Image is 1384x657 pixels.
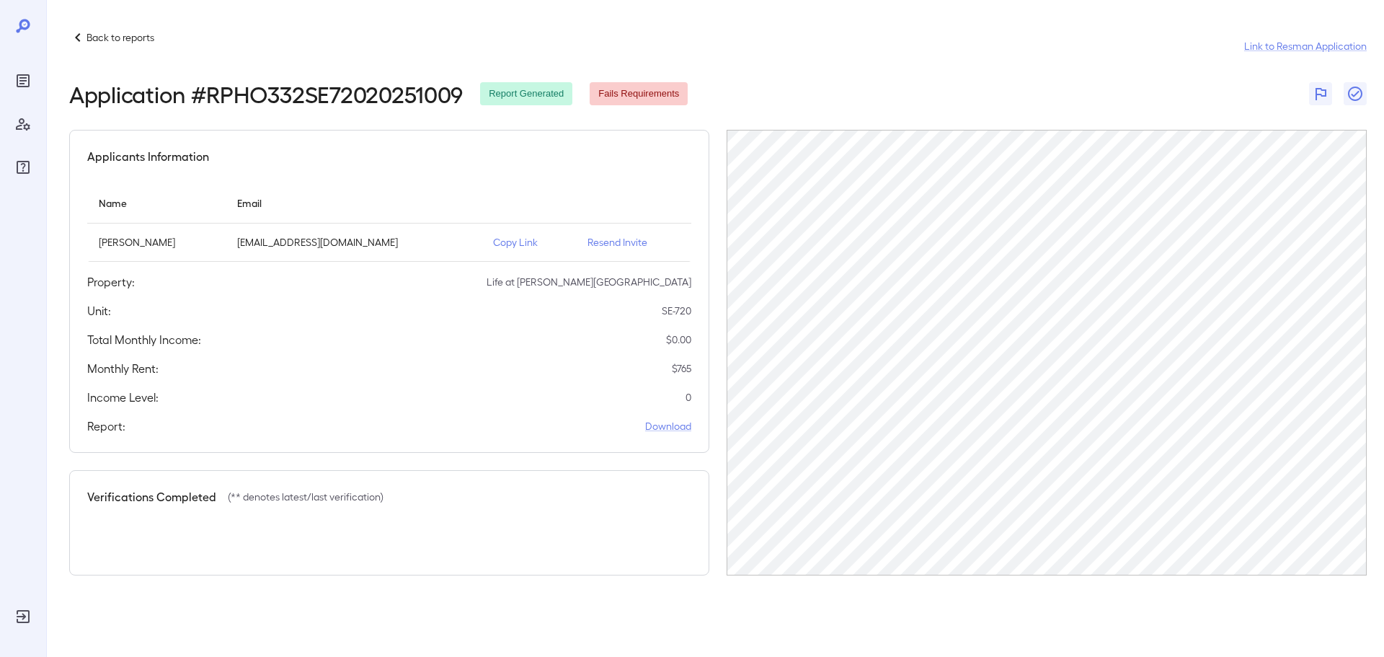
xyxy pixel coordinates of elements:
button: Close Report [1344,82,1367,105]
h5: Applicants Information [87,148,209,165]
p: $ 765 [672,361,691,376]
p: Copy Link [493,235,564,250]
p: SE-720 [662,304,691,318]
table: simple table [87,182,691,262]
p: (** denotes latest/last verification) [228,490,383,504]
th: Email [226,182,482,224]
button: Flag Report [1309,82,1332,105]
p: [PERSON_NAME] [99,235,214,250]
div: Log Out [12,605,35,628]
a: Link to Resman Application [1244,39,1367,53]
span: Fails Requirements [590,87,688,101]
p: Back to reports [86,30,154,45]
h5: Total Monthly Income: [87,331,201,348]
p: Resend Invite [587,235,680,250]
h2: Application # RPHO332SE72020251009 [69,81,463,107]
span: Report Generated [480,87,572,101]
div: FAQ [12,156,35,179]
h5: Property: [87,273,135,291]
a: Download [645,419,691,433]
th: Name [87,182,226,224]
h5: Unit: [87,302,111,319]
p: [EMAIL_ADDRESS][DOMAIN_NAME] [237,235,470,250]
p: 0 [686,390,691,405]
h5: Verifications Completed [87,488,216,506]
h5: Income Level: [87,389,159,406]
p: Life at [PERSON_NAME][GEOGRAPHIC_DATA] [487,275,691,289]
div: Reports [12,69,35,92]
h5: Monthly Rent: [87,360,159,377]
div: Manage Users [12,113,35,136]
h5: Report: [87,418,125,435]
p: $ 0.00 [666,332,691,347]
